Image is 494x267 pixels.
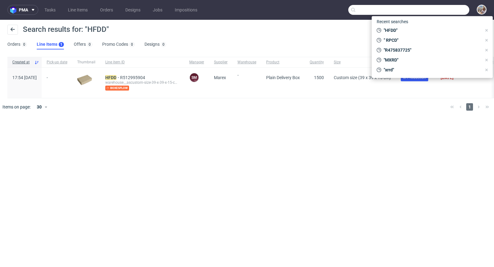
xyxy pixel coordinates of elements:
[89,42,91,47] div: 0
[131,42,133,47] div: 0
[7,5,38,15] button: pma
[12,60,32,65] span: Created at
[37,40,64,49] a: Line Items1
[122,5,144,15] a: Designs
[237,73,256,91] span: -
[162,42,165,47] div: 0
[47,60,67,65] span: Pick-up date
[477,5,486,14] img: Michał Palasek
[381,57,482,63] span: "MXRD"
[171,5,201,15] a: Impositions
[105,86,129,91] span: boxesflow
[64,5,91,15] a: Line Items
[334,60,391,65] span: Size
[41,5,59,15] a: Tasks
[144,40,166,49] a: Designs0
[74,40,92,49] a: Offers0
[381,47,482,53] span: "R475837725"
[33,103,44,111] div: 30
[266,60,300,65] span: Product
[381,67,482,73] span: "xrrd"
[149,5,166,15] a: Jobs
[237,60,256,65] span: Warehouse
[466,103,473,111] span: 1
[120,75,146,80] a: R512995904
[334,75,391,80] span: Custom size (39 x 39 x 15 cm)
[96,5,117,15] a: Orders
[214,75,226,80] span: Marex
[381,27,482,33] span: "HFDD"
[77,75,92,85] img: plain-eco.9b3ba858dad33fd82c36.png
[214,60,228,65] span: Supplier
[310,60,324,65] span: Quantity
[105,75,116,80] mark: HFDD
[190,73,199,82] figcaption: SM
[189,60,204,65] span: Manager
[314,75,324,80] span: 1500
[47,75,67,91] span: -
[381,37,482,43] span: " RPCD"
[77,60,95,65] span: Thumbnail
[23,42,25,47] div: 0
[266,75,300,80] span: Plain Delivery Box
[12,75,37,80] span: 17:54 [DATE]
[23,25,109,34] span: Search results for: "HFDD"
[105,60,179,65] span: Line item ID
[19,8,28,12] span: pma
[2,104,31,110] span: Items on page:
[10,6,19,14] img: logo
[60,42,62,47] div: 1
[102,40,135,49] a: Promo Codes0
[7,40,27,49] a: Orders0
[105,75,120,80] a: HFDD
[374,17,411,27] span: Recent searches
[105,80,179,85] div: warehouse__ascustom-size-39-x-39-x-15-cm__chirayou_gmbh__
